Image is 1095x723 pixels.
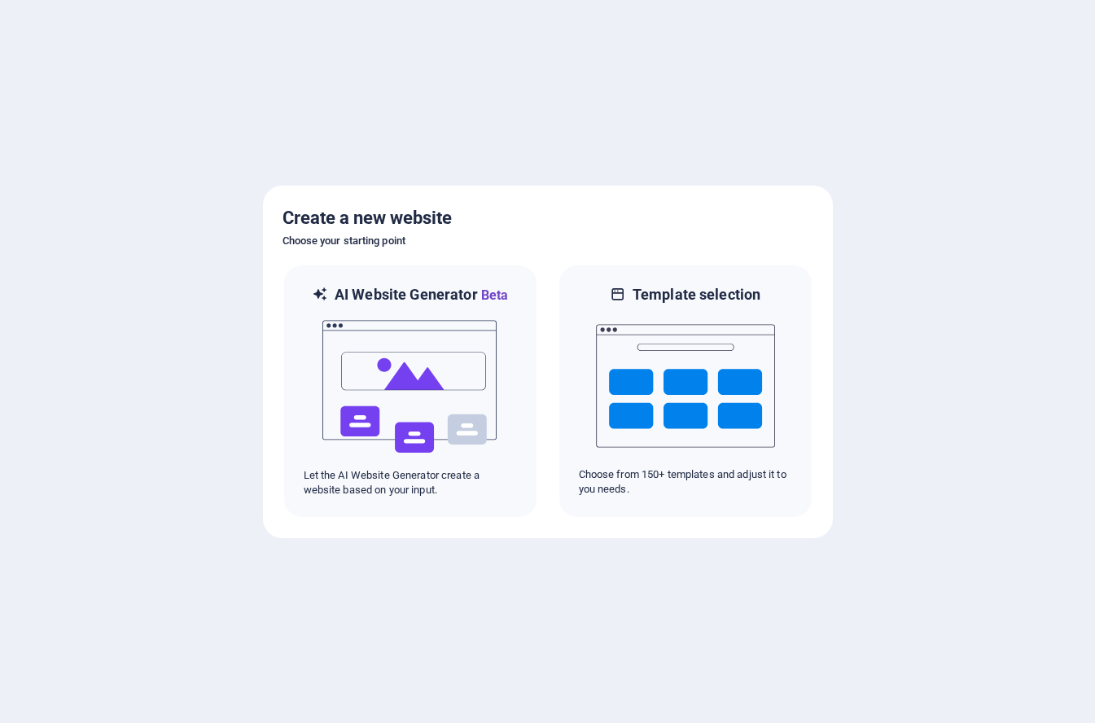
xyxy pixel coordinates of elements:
[321,305,500,468] img: ai
[304,468,517,497] p: Let the AI Website Generator create a website based on your input.
[478,287,509,303] span: Beta
[283,231,813,251] h6: Choose your starting point
[558,264,813,519] div: Template selectionChoose from 150+ templates and adjust it to you needs.
[283,264,538,519] div: AI Website GeneratorBetaaiLet the AI Website Generator create a website based on your input.
[283,205,813,231] h5: Create a new website
[579,467,792,497] p: Choose from 150+ templates and adjust it to you needs.
[335,285,508,305] h6: AI Website Generator
[633,285,760,305] h6: Template selection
